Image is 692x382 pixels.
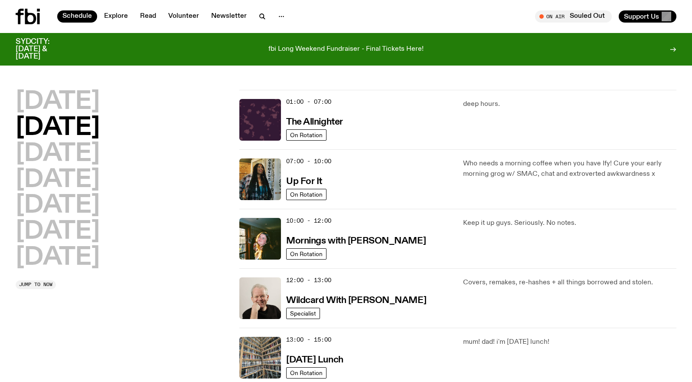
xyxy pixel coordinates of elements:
button: [DATE] [16,168,100,192]
img: Stuart is smiling charmingly, wearing a black t-shirt against a stark white background. [239,277,281,319]
a: On Rotation [286,129,326,141]
span: On Rotation [290,191,323,198]
a: [DATE] Lunch [286,354,343,365]
span: On Rotation [290,132,323,138]
button: Support Us [619,10,676,23]
button: Jump to now [16,280,56,289]
a: Volunteer [163,10,204,23]
span: 01:00 - 07:00 [286,98,331,106]
a: On Rotation [286,367,326,379]
h3: SYDCITY: [DATE] & [DATE] [16,38,71,60]
span: 10:00 - 12:00 [286,217,331,225]
h3: The Allnighter [286,118,343,127]
h3: Up For It [286,177,322,186]
span: 12:00 - 13:00 [286,276,331,284]
a: Read [135,10,161,23]
p: mum! dad! i'm [DATE] lunch! [463,337,676,347]
p: Keep it up guys. Seriously. No notes. [463,218,676,228]
a: The Allnighter [286,116,343,127]
a: Schedule [57,10,97,23]
button: On AirSouled Out [535,10,612,23]
button: [DATE] [16,116,100,140]
button: [DATE] [16,142,100,166]
span: 07:00 - 10:00 [286,157,331,165]
a: Wildcard With [PERSON_NAME] [286,294,426,305]
a: Newsletter [206,10,252,23]
span: Support Us [624,13,659,20]
span: 13:00 - 15:00 [286,336,331,344]
span: On Rotation [290,370,323,376]
img: A corner shot of the fbi music library [239,337,281,379]
p: deep hours. [463,99,676,109]
h3: [DATE] Lunch [286,356,343,365]
a: On Rotation [286,248,326,260]
span: On Rotation [290,251,323,257]
span: Specialist [290,310,316,317]
h3: Mornings with [PERSON_NAME] [286,237,426,246]
p: Covers, remakes, re-hashes + all things borrowed and stolen. [463,277,676,288]
button: [DATE] [16,194,100,218]
a: Explore [99,10,133,23]
a: Up For It [286,175,322,186]
span: Jump to now [19,282,52,287]
p: Who needs a morning coffee when you have Ify! Cure your early morning grog w/ SMAC, chat and extr... [463,158,676,179]
img: Ify - a Brown Skin girl with black braided twists, looking up to the side with her tongue stickin... [239,158,281,200]
button: [DATE] [16,90,100,114]
h3: Wildcard With [PERSON_NAME] [286,296,426,305]
a: On Rotation [286,189,326,200]
a: Mornings with [PERSON_NAME] [286,235,426,246]
button: [DATE] [16,220,100,244]
img: Freya smiles coyly as she poses for the image. [239,218,281,260]
a: Specialist [286,308,320,319]
button: [DATE] [16,246,100,270]
p: fbi Long Weekend Fundraiser - Final Tickets Here! [268,46,424,53]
